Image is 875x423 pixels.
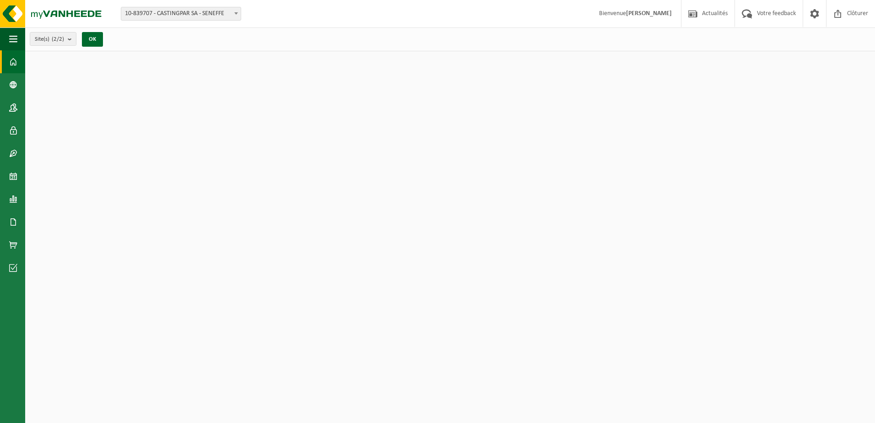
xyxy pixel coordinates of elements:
[82,32,103,47] button: OK
[121,7,241,20] span: 10-839707 - CASTINGPAR SA - SENEFFE
[52,36,64,42] count: (2/2)
[121,7,241,21] span: 10-839707 - CASTINGPAR SA - SENEFFE
[626,10,672,17] strong: [PERSON_NAME]
[30,32,76,46] button: Site(s)(2/2)
[35,33,64,46] span: Site(s)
